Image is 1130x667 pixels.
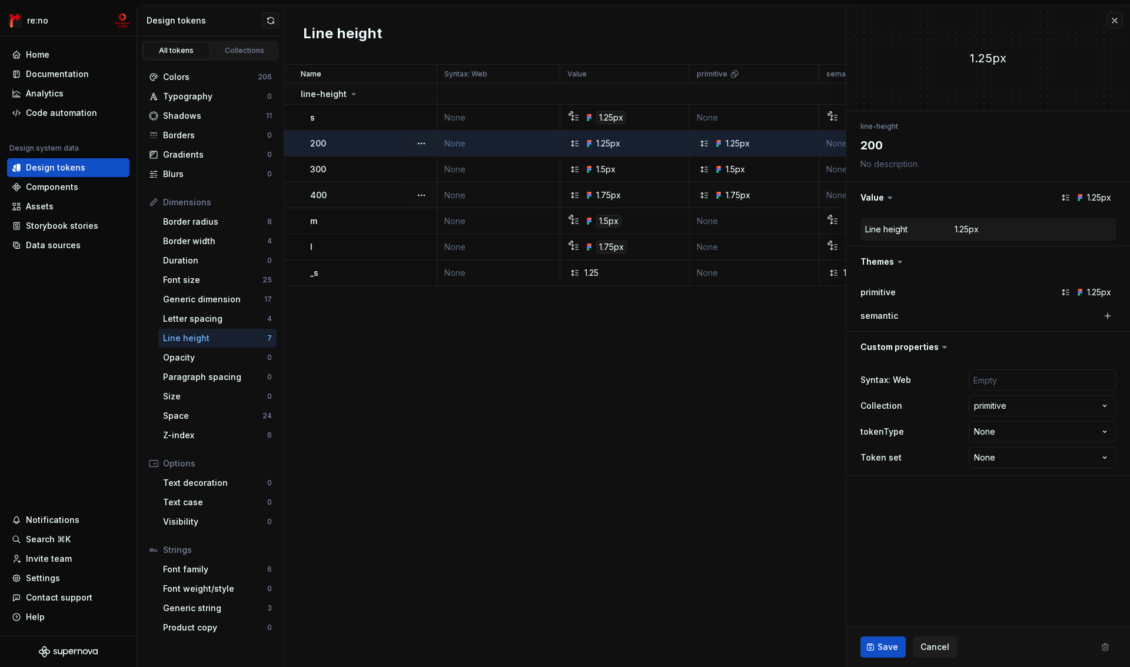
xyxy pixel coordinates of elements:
div: Code automation [26,107,97,119]
div: 1.75px [596,241,627,254]
div: Colors [163,71,258,83]
div: 0 [267,92,272,101]
a: Visibility0 [158,512,277,531]
div: Notifications [26,514,79,526]
a: Line height7 [158,329,277,348]
a: Product copy0 [158,618,277,637]
div: 1.5px [596,215,621,228]
div: All tokens [147,46,206,55]
div: 0 [267,131,272,140]
div: 3 [267,603,272,613]
a: Blurs0 [144,165,277,184]
div: Blurs [163,168,267,180]
button: Search ⌘K [7,530,129,549]
div: Help [26,611,45,623]
div: Space [163,410,262,422]
a: Opacity0 [158,348,277,367]
a: Supernova Logo [39,646,98,658]
label: Collection [860,400,902,412]
h2: Line height [303,24,382,45]
div: Dimensions [163,196,272,208]
div: Text case [163,496,267,508]
div: 1.25px [846,50,1130,66]
div: Typography [163,91,267,102]
div: 1.25px [596,111,626,124]
div: 11 [266,111,272,121]
p: Syntax: Web [444,69,487,79]
div: Design tokens [26,162,85,174]
a: Size0 [158,387,277,406]
div: Line height [865,224,908,235]
a: Border radius8 [158,212,277,231]
div: Visibility [163,516,267,528]
a: Assets [7,197,129,216]
div: 1.25px [726,138,750,149]
a: Code automation [7,104,129,122]
div: Settings [26,572,60,584]
a: Data sources [7,236,129,255]
label: primitive [860,286,896,298]
a: Home [7,45,129,64]
td: None [819,182,949,208]
p: primitive [697,69,727,79]
a: Analytics [7,84,129,103]
div: Options [163,458,272,469]
div: Storybook stories [26,220,98,232]
div: 6 [267,565,272,574]
a: Duration0 [158,251,277,270]
div: 0 [267,498,272,507]
div: Z-index [163,429,267,441]
a: Storybook stories [7,216,129,235]
p: semantic [826,69,858,79]
div: Home [26,49,49,61]
a: Settings [7,569,129,588]
td: None [437,234,560,260]
p: 200 [310,138,326,149]
textarea: 200 [858,135,1114,156]
div: 1.25px [596,138,620,149]
a: Shadows11 [144,106,277,125]
p: s [310,112,315,124]
button: re:nomc-develop [2,8,134,33]
div: Opacity [163,352,267,363]
p: Name [301,69,321,79]
td: None [437,156,560,182]
div: 0 [267,623,272,632]
a: Space24 [158,406,277,425]
td: None [437,260,560,286]
a: Z-index6 [158,426,277,445]
div: Product copy [163,622,267,633]
div: 0 [267,150,272,159]
td: None [690,208,819,234]
div: 0 [267,353,272,362]
a: Border width4 [158,232,277,251]
div: Data sources [26,239,81,251]
div: Generic string [163,602,267,614]
div: Line height [163,332,267,344]
div: Generic dimension [163,294,264,305]
div: re:no [27,15,48,26]
a: Colors206 [144,68,277,86]
td: None [819,131,949,156]
a: Text case0 [158,493,277,512]
a: Borders0 [144,126,277,145]
button: Help [7,608,129,626]
div: 6 [267,431,272,440]
div: Components [26,181,78,193]
p: 400 [310,189,327,201]
div: Letter spacing [163,313,267,325]
div: 0 [267,478,272,488]
div: 0 [267,517,272,526]
label: Token set [860,452,902,463]
div: Shadows [163,110,266,122]
td: None [690,105,819,131]
img: mc-develop [115,14,129,28]
div: Borders [163,129,267,141]
div: 1.25px [955,224,979,235]
div: Analytics [26,88,64,99]
td: None [437,208,560,234]
label: semantic [860,310,898,322]
span: Cancel [920,641,949,653]
label: Syntax: Web [860,374,911,386]
a: Font family6 [158,560,277,579]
